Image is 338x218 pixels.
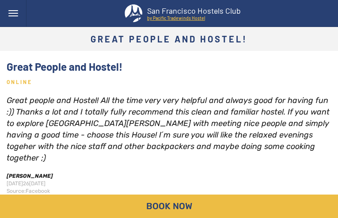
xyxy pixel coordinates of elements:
div: Source: [7,187,26,195]
span: [DATE] [29,180,46,187]
h2: Great People and Hostel! [7,60,331,73]
span: 26 [23,180,29,187]
div: [PERSON_NAME] [7,172,331,180]
span: [DATE] [7,180,23,187]
div: Online [7,78,32,95]
tspan: San Francisco Hostels Club [147,6,240,15]
tspan: by Pacific Tradewinds Hostel [147,15,205,21]
div: Facebook [26,187,50,195]
div: Great people and Hostel! All the time very very helpful and always good for having fun :)) Thanks... [7,95,331,164]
